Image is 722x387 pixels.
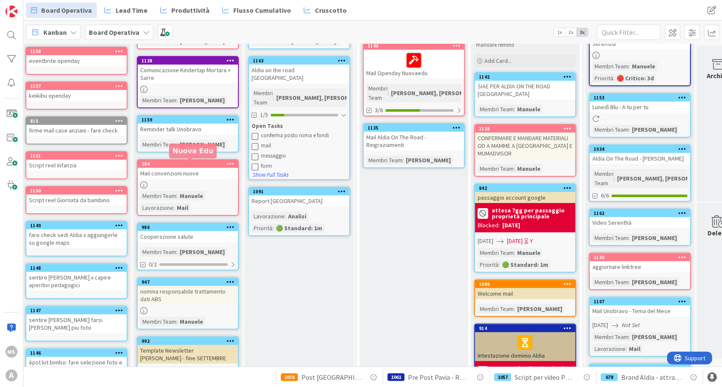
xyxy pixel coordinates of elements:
[178,247,227,257] div: [PERSON_NAME]
[233,5,291,15] span: Flusso Cumulativo
[594,95,690,101] div: 1153
[140,191,176,201] div: Membri Team
[248,187,350,236] a: 1091Report [GEOGRAPHIC_DATA]Lavorazione:AnalisiPriorità:🟢 Standard: 1m
[252,223,272,233] div: Priorità
[589,253,691,290] a: 1130aggiornare linktreeMembri Team:[PERSON_NAME]
[142,58,238,64] div: 1138
[175,203,190,212] div: Mail
[592,332,629,342] div: Membri Team
[30,48,127,54] div: 1158
[479,281,575,287] div: 1089
[26,272,127,291] div: sentire [PERSON_NAME] x capire aperitivi pedagogici
[26,117,127,125] div: 815
[26,314,127,333] div: sentire [PERSON_NAME] farsi [PERSON_NAME] piu foto
[594,254,690,260] div: 1130
[173,147,213,155] h5: Nuova Edu
[30,188,127,194] div: 1150
[514,164,515,173] span: :
[26,90,127,101] div: keikibu openday
[590,364,690,372] div: 1161
[474,280,576,317] a: 1089Welcome mailMembri Team:[PERSON_NAME]
[478,105,514,114] div: Membri Team
[492,365,573,377] b: In Attesa it e fornitori - si farà in estate
[389,88,486,98] div: [PERSON_NAME], [PERSON_NAME]
[515,304,564,314] div: [PERSON_NAME]
[137,115,239,153] a: 1159Reminder talk UnobravoMembri Team:[PERSON_NAME]
[149,260,157,269] span: 0/2
[25,47,127,75] a: 1158eventbrite openday
[500,260,550,269] div: 🟢 Standard: 1m
[363,123,465,168] a: 1135Mail Aldia On The Road - RingraziamentiMembri Team:[PERSON_NAME]
[30,265,127,271] div: 1148
[99,3,153,18] a: Lead Time
[592,233,629,243] div: Membri Team
[577,28,588,37] span: 3x
[26,195,127,206] div: Script reel Giornata da bambino
[626,344,627,353] span: :
[137,277,239,330] a: 947nomina responsabile trattamento dati ABSMembri Team:Manuele
[479,74,575,80] div: 1142
[26,152,127,160] div: 1151
[368,43,464,49] div: 1140
[43,27,67,37] span: Kanban
[594,365,690,371] div: 1161
[475,184,575,192] div: 842
[41,5,92,15] span: Board Operativa
[261,163,347,169] div: form
[26,187,127,206] div: 1150Script reel Giornata da bambino
[514,304,515,314] span: :
[364,124,464,132] div: 1135
[26,48,127,66] div: 1158eventbrite openday
[474,184,576,273] a: 842passaggio account googleattesa 7gg per passaggio proprietà principaleBlocked:[DATE][DATE][DATE...
[592,169,614,188] div: Membri Team
[273,93,274,102] span: :
[138,231,238,242] div: Cooperazione salute
[217,3,296,18] a: Flusso Cumulativo
[178,191,205,201] div: Manuele
[515,372,575,382] span: Script per video PROMO CE
[138,160,238,179] div: 204Mail convenzioni nuove
[474,72,576,117] a: 1142SIAE PER ALDIA ON THE ROAD [GEOGRAPHIC_DATA]Membri Team:Manuele
[140,140,176,149] div: Membri Team
[25,221,127,257] a: 1149fare check sedi Aldia x aggiungerle su google maps
[475,125,575,133] div: 1128
[515,164,543,173] div: Manuele
[138,278,238,305] div: 947nomina responsabile trattamento dati ABS
[26,82,127,101] div: 1157keikibu openday
[252,88,273,107] div: Membri Team
[621,372,682,382] span: Brand Aldia - attrattività
[140,96,176,105] div: Membri Team
[594,146,690,152] div: 1034
[138,124,238,135] div: Reminder talk Unobravo
[404,155,453,165] div: [PERSON_NAME]
[364,42,464,50] div: 1140
[475,325,575,361] div: 914Intestazione dominio Aldia
[554,28,565,37] span: 1x
[18,1,39,11] span: Support
[530,237,533,246] div: Y
[615,174,712,183] div: [PERSON_NAME], [PERSON_NAME]
[630,332,679,342] div: [PERSON_NAME]
[138,116,238,124] div: 1159
[494,373,511,381] div: 1057
[138,278,238,286] div: 947
[475,280,575,299] div: 1089Welcome mail
[138,160,238,168] div: 204
[479,126,575,132] div: 1128
[589,22,691,86] a: Post Alzheimer collaborazione SerenthàMembri Team:ManuelePriorità:🔴 Critico: 3d
[26,82,127,90] div: 1157
[138,116,238,135] div: 1159Reminder talk Unobravo
[25,263,127,299] a: 1148sentire [PERSON_NAME] x capire aperitivi pedagogici
[176,191,178,201] span: :
[30,350,127,356] div: 1146
[30,308,127,314] div: 1147
[6,6,17,17] img: Visit kanbanzone.com
[140,317,176,326] div: Membri Team
[89,28,139,37] b: Board Operativa
[363,41,465,116] a: 1140Mail Openday NuovaeduMembri Team:[PERSON_NAME], [PERSON_NAME]3/6
[630,277,679,287] div: [PERSON_NAME]
[30,153,127,159] div: 1151
[176,317,178,326] span: :
[253,58,349,64] div: 1163
[478,260,498,269] div: Priorità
